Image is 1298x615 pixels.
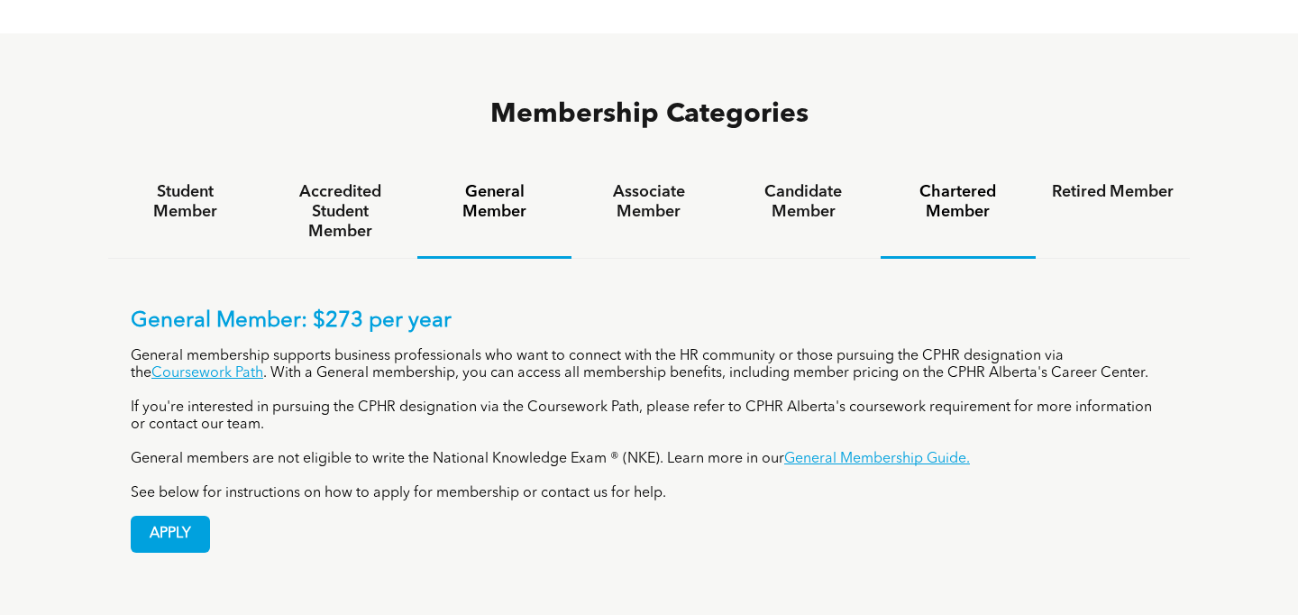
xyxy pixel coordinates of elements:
[279,182,400,242] h4: Accredited Student Member
[743,182,864,222] h4: Candidate Member
[434,182,555,222] h4: General Member
[131,348,1167,382] p: General membership supports business professionals who want to connect with the HR community or t...
[131,451,1167,468] p: General members are not eligible to write the National Knowledge Exam ® (NKE). Learn more in our
[131,516,210,553] a: APPLY
[588,182,709,222] h4: Associate Member
[490,101,809,128] span: Membership Categories
[131,485,1167,502] p: See below for instructions on how to apply for membership or contact us for help.
[897,182,1019,222] h4: Chartered Member
[784,452,970,466] a: General Membership Guide.
[1052,182,1174,202] h4: Retired Member
[131,399,1167,434] p: If you're interested in pursuing the CPHR designation via the Coursework Path, please refer to CP...
[124,182,246,222] h4: Student Member
[132,517,209,552] span: APPLY
[151,366,263,381] a: Coursework Path
[131,308,1167,335] p: General Member: $273 per year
